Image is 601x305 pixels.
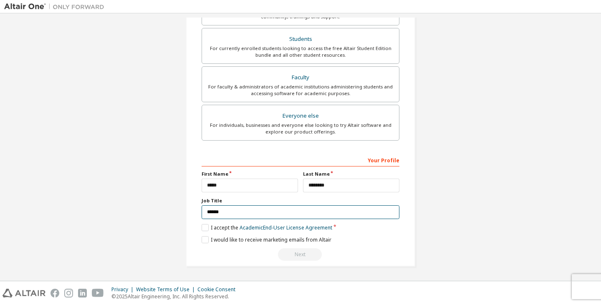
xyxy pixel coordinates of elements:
[64,289,73,297] img: instagram.svg
[207,33,394,45] div: Students
[136,286,197,293] div: Website Terms of Use
[202,248,399,261] div: Provide a valid email to continue
[3,289,45,297] img: altair_logo.svg
[202,224,332,231] label: I accept the
[78,289,87,297] img: linkedin.svg
[207,83,394,97] div: For faculty & administrators of academic institutions administering students and accessing softwa...
[111,286,136,293] div: Privacy
[92,289,104,297] img: youtube.svg
[202,153,399,166] div: Your Profile
[111,293,240,300] p: © 2025 Altair Engineering, Inc. All Rights Reserved.
[207,110,394,122] div: Everyone else
[197,286,240,293] div: Cookie Consent
[4,3,109,11] img: Altair One
[207,122,394,135] div: For individuals, businesses and everyone else looking to try Altair software and explore our prod...
[207,45,394,58] div: For currently enrolled students looking to access the free Altair Student Edition bundle and all ...
[303,171,399,177] label: Last Name
[207,72,394,83] div: Faculty
[51,289,59,297] img: facebook.svg
[202,197,399,204] label: Job Title
[202,236,331,243] label: I would like to receive marketing emails from Altair
[202,171,298,177] label: First Name
[240,224,332,231] a: Academic End-User License Agreement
